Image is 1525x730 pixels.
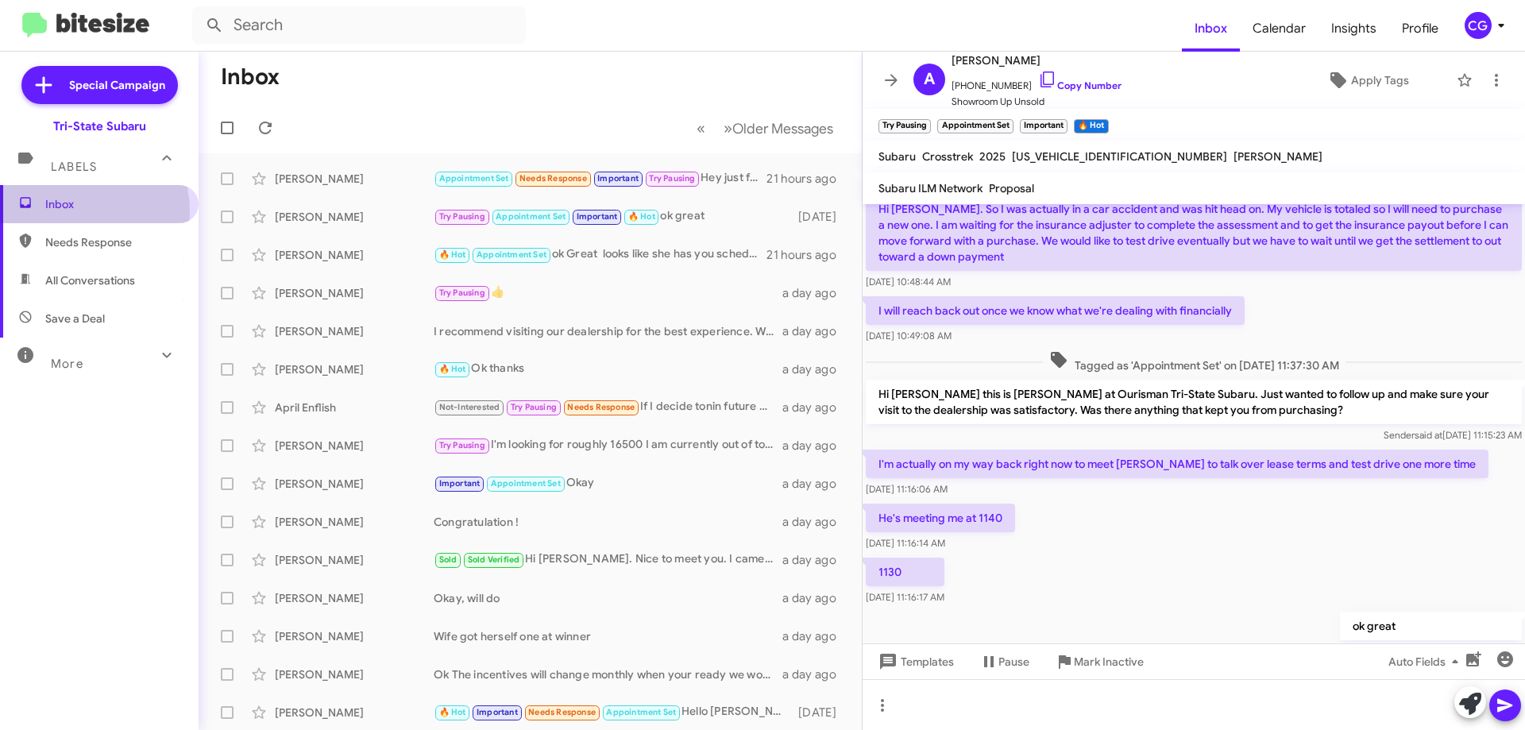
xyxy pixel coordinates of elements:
[1389,6,1451,52] span: Profile
[1340,612,1522,640] p: ok great
[697,118,705,138] span: «
[878,119,931,133] small: Try Pausing
[439,402,500,412] span: Not-Interested
[275,628,434,644] div: [PERSON_NAME]
[477,249,546,260] span: Appointment Set
[439,173,509,183] span: Appointment Set
[468,554,520,565] span: Sold Verified
[979,149,1006,164] span: 2025
[866,380,1522,424] p: Hi [PERSON_NAME] this is [PERSON_NAME] at Ourisman Tri-State Subaru. Just wanted to follow up and...
[866,276,951,288] span: [DATE] 10:48:44 AM
[1388,647,1465,676] span: Auto Fields
[69,77,165,93] span: Special Campaign
[866,591,944,603] span: [DATE] 11:16:17 AM
[1074,647,1144,676] span: Mark Inactive
[1376,647,1477,676] button: Auto Fields
[866,537,945,549] span: [DATE] 11:16:14 AM
[952,51,1122,70] span: [PERSON_NAME]
[496,211,566,222] span: Appointment Set
[766,171,849,187] div: 21 hours ago
[1318,6,1389,52] a: Insights
[275,438,434,454] div: [PERSON_NAME]
[439,211,485,222] span: Try Pausing
[45,196,180,212] span: Inbox
[434,323,782,339] div: I recommend visiting our dealership for the best experience. Would you like to schedule an appoin...
[434,550,782,569] div: Hi [PERSON_NAME]. Nice to meet you. I came in [DATE] and worked with [PERSON_NAME]. I actually bo...
[1020,119,1067,133] small: Important
[1240,6,1318,52] a: Calendar
[866,330,952,342] span: [DATE] 10:49:08 AM
[434,666,782,682] div: Ok The incentives will change monthly when your ready we would love to earn your business. Did al...
[1012,149,1227,164] span: [US_VEHICLE_IDENTIFICATION_NUMBER]
[866,195,1522,271] p: Hi [PERSON_NAME]. So I was actually in a car accident and was hit head on. My vehicle is totaled ...
[434,284,782,302] div: 👍
[967,647,1042,676] button: Pause
[866,450,1488,478] p: I'm actually on my way back right now to meet [PERSON_NAME] to talk over lease terms and test dri...
[439,288,485,298] span: Try Pausing
[528,707,596,717] span: Needs Response
[45,234,180,250] span: Needs Response
[439,478,481,489] span: Important
[1234,149,1322,164] span: [PERSON_NAME]
[878,181,983,195] span: Subaru ILM Network
[922,149,973,164] span: Crosstrek
[924,67,935,92] span: A
[724,118,732,138] span: »
[275,323,434,339] div: [PERSON_NAME]
[439,707,466,717] span: 🔥 Hot
[567,402,635,412] span: Needs Response
[1465,12,1492,39] div: CG
[782,438,849,454] div: a day ago
[275,590,434,606] div: [PERSON_NAME]
[875,647,954,676] span: Templates
[782,285,849,301] div: a day ago
[688,112,843,145] nav: Page navigation example
[192,6,526,44] input: Search
[732,120,833,137] span: Older Messages
[782,514,849,530] div: a day ago
[511,402,557,412] span: Try Pausing
[1182,6,1240,52] a: Inbox
[434,474,782,492] div: Okay
[577,211,618,222] span: Important
[952,94,1122,110] span: Showroom Up Unsold
[45,311,105,326] span: Save a Deal
[519,173,587,183] span: Needs Response
[434,590,782,606] div: Okay, will do
[221,64,280,90] h1: Inbox
[790,705,849,720] div: [DATE]
[866,558,944,586] p: 1130
[275,400,434,415] div: April Enflish
[439,249,466,260] span: 🔥 Hot
[628,211,655,222] span: 🔥 Hot
[782,590,849,606] div: a day ago
[53,118,146,134] div: Tri-State Subaru
[782,666,849,682] div: a day ago
[51,160,97,174] span: Labels
[439,554,457,565] span: Sold
[434,245,766,264] div: ok Great looks like she has you schedule for [DATE] @10:00am [STREET_ADDRESS]
[782,476,849,492] div: a day ago
[989,181,1034,195] span: Proposal
[1042,647,1156,676] button: Mark Inactive
[782,323,849,339] div: a day ago
[434,360,782,378] div: Ok thanks
[866,296,1245,325] p: I will reach back out once we know what we're dealing with financially
[1043,350,1345,373] span: Tagged as 'Appointment Set' on [DATE] 11:37:30 AM
[434,436,782,454] div: I'm looking for roughly 16500 I am currently out of town at a work event but when I come back I c...
[1038,79,1122,91] a: Copy Number
[606,707,676,717] span: Appointment Set
[434,169,766,187] div: Hey just following up on this
[866,483,948,495] span: [DATE] 11:16:06 AM
[597,173,639,183] span: Important
[21,66,178,104] a: Special Campaign
[782,400,849,415] div: a day ago
[952,70,1122,94] span: [PHONE_NUMBER]
[275,552,434,568] div: [PERSON_NAME]
[275,514,434,530] div: [PERSON_NAME]
[1074,119,1108,133] small: 🔥 Hot
[275,209,434,225] div: [PERSON_NAME]
[863,647,967,676] button: Templates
